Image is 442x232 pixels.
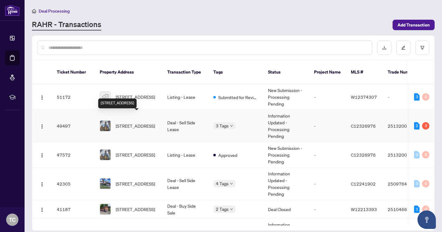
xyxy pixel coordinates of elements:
[422,180,429,187] div: 0
[420,46,425,50] span: filter
[351,152,376,158] span: C12326976
[100,178,110,189] img: thumbnail-img
[383,84,426,110] td: -
[422,122,429,130] div: 3
[351,181,376,186] span: C12241902
[162,200,208,219] td: Deal - Buy Side Sale
[382,46,386,50] span: download
[383,142,426,168] td: 2513200
[397,20,430,30] span: Add Transaction
[116,180,155,187] span: [STREET_ADDRESS]
[414,151,420,158] div: 0
[162,60,208,84] th: Transaction Type
[162,168,208,200] td: Deal - Sell Side Lease
[396,41,410,55] button: edit
[218,94,258,101] span: Submitted for Review
[263,84,309,110] td: New Submission - Processing Pending
[32,9,36,13] span: home
[52,168,95,200] td: 42305
[351,94,377,100] span: W12374307
[383,200,426,219] td: 2510466
[414,93,420,101] div: 3
[162,84,208,110] td: Listing - Lease
[415,41,429,55] button: filter
[263,168,309,200] td: Information Updated - Processing Pending
[383,168,426,200] td: 2509764
[52,200,95,219] td: 41187
[383,110,426,142] td: 2513200
[414,206,420,213] div: 1
[422,206,429,213] div: 0
[218,152,237,158] span: Approved
[309,84,346,110] td: -
[417,210,436,229] button: Open asap
[116,151,155,158] span: [STREET_ADDRESS]
[162,142,208,168] td: Listing - Lease
[37,92,47,102] button: Logo
[37,204,47,214] button: Logo
[40,124,45,129] img: Logo
[52,60,95,84] th: Ticket Number
[100,150,110,160] img: thumbnail-img
[116,122,155,129] span: [STREET_ADDRESS]
[116,94,155,100] span: [STREET_ADDRESS]
[52,84,95,110] td: 51172
[414,122,420,130] div: 2
[263,110,309,142] td: Information Updated - Processing Pending
[351,206,377,212] span: W12213393
[216,122,229,129] span: 3 Tags
[422,151,429,158] div: 0
[383,60,426,84] th: Trade Number
[216,180,229,187] span: 4 Tags
[98,98,137,108] div: [STREET_ADDRESS]
[422,93,429,101] div: 0
[52,142,95,168] td: 47572
[309,168,346,200] td: -
[37,121,47,131] button: Logo
[230,182,233,185] span: down
[393,20,435,30] button: Add Transaction
[5,5,20,16] img: logo
[309,142,346,168] td: -
[100,121,110,131] img: thumbnail-img
[208,60,263,84] th: Tags
[263,60,309,84] th: Status
[309,200,346,219] td: -
[52,110,95,142] td: 49497
[216,206,229,213] span: 2 Tags
[40,207,45,212] img: Logo
[309,60,346,84] th: Project Name
[32,19,101,30] a: RAHR - Transactions
[230,124,233,127] span: down
[377,41,391,55] button: download
[40,95,45,100] img: Logo
[401,46,405,50] span: edit
[95,60,162,84] th: Property Address
[100,204,110,214] img: thumbnail-img
[39,8,70,14] span: Deal Processing
[100,92,110,102] img: thumbnail-img
[346,60,383,84] th: MLS #
[37,179,47,189] button: Logo
[37,150,47,160] button: Logo
[414,180,420,187] div: 0
[230,208,233,211] span: down
[9,215,16,224] span: TC
[40,153,45,158] img: Logo
[263,200,309,219] td: Deal Closed
[263,142,309,168] td: New Submission - Processing Pending
[40,182,45,187] img: Logo
[351,123,376,129] span: C12326976
[309,110,346,142] td: -
[162,110,208,142] td: Deal - Sell Side Lease
[116,206,155,213] span: [STREET_ADDRESS]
